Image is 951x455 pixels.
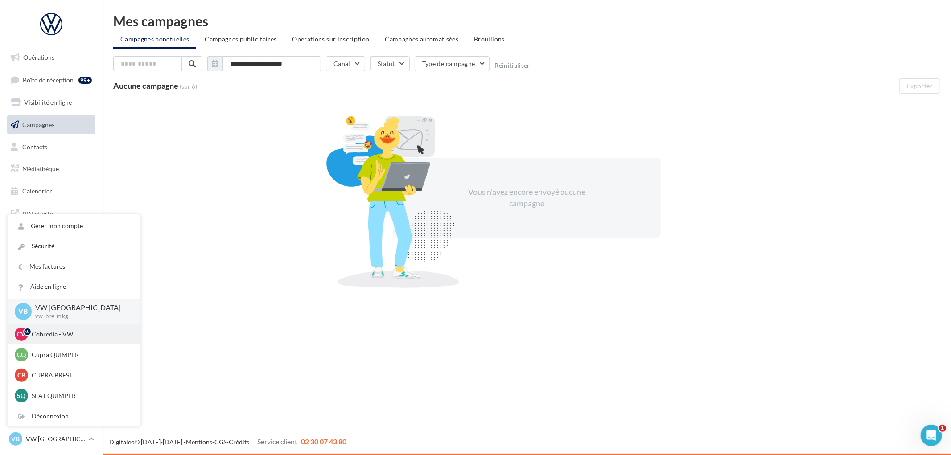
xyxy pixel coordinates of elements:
[26,435,85,443] p: VW [GEOGRAPHIC_DATA]
[899,78,940,94] button: Exporter
[5,48,97,67] a: Opérations
[22,165,59,172] span: Médiathèque
[5,138,97,156] a: Contacts
[186,438,212,446] a: Mentions
[24,98,72,106] span: Visibilité en ligne
[939,425,946,432] span: 1
[5,204,97,230] a: PLV et print personnalisable
[921,425,942,446] iframe: Intercom live chat
[8,216,140,236] a: Gérer mon compte
[113,81,178,90] span: Aucune campagne
[8,236,140,256] a: Sécurité
[415,56,490,71] button: Type de campagne
[17,371,25,380] span: CB
[32,371,130,380] p: CUPRA BREST
[5,234,97,260] a: Campagnes DataOnDemand
[32,330,130,339] p: Cobredia - VW
[229,438,249,446] a: Crédits
[301,437,346,446] span: 02 30 07 43 80
[109,438,346,446] span: © [DATE]-[DATE] - - -
[22,208,92,227] span: PLV et print personnalisable
[22,143,47,150] span: Contacts
[23,53,54,61] span: Opérations
[8,277,140,297] a: Aide en ligne
[32,391,130,400] p: SEAT QUIMPER
[5,115,97,134] a: Campagnes
[23,76,74,83] span: Boîte de réception
[17,391,26,400] span: SQ
[5,70,97,90] a: Boîte de réception99+
[17,350,26,359] span: CQ
[5,160,97,178] a: Médiathèque
[257,437,297,446] span: Service client
[32,350,130,359] p: Cupra QUIMPER
[5,182,97,201] a: Calendrier
[113,14,940,28] div: Mes campagnes
[494,62,530,69] button: Réinitialiser
[7,430,95,447] a: VB VW [GEOGRAPHIC_DATA]
[12,435,20,443] span: VB
[17,330,26,339] span: CV
[78,77,92,84] div: 99+
[474,35,505,43] span: Brouillons
[326,56,365,71] button: Canal
[450,186,604,209] div: Vous n'avez encore envoyé aucune campagne
[205,35,276,43] span: Campagnes publicitaires
[292,35,369,43] span: Operations sur inscription
[8,406,140,426] div: Déconnexion
[22,121,54,128] span: Campagnes
[8,257,140,277] a: Mes factures
[35,312,126,320] p: vw-bre-mkg
[5,93,97,112] a: Visibilité en ligne
[22,187,52,195] span: Calendrier
[370,56,410,71] button: Statut
[214,438,226,446] a: CGS
[35,303,126,313] p: VW [GEOGRAPHIC_DATA]
[109,438,135,446] a: Digitaleo
[180,82,197,91] span: (sur 6)
[19,306,28,316] span: VB
[385,35,459,43] span: Campagnes automatisées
